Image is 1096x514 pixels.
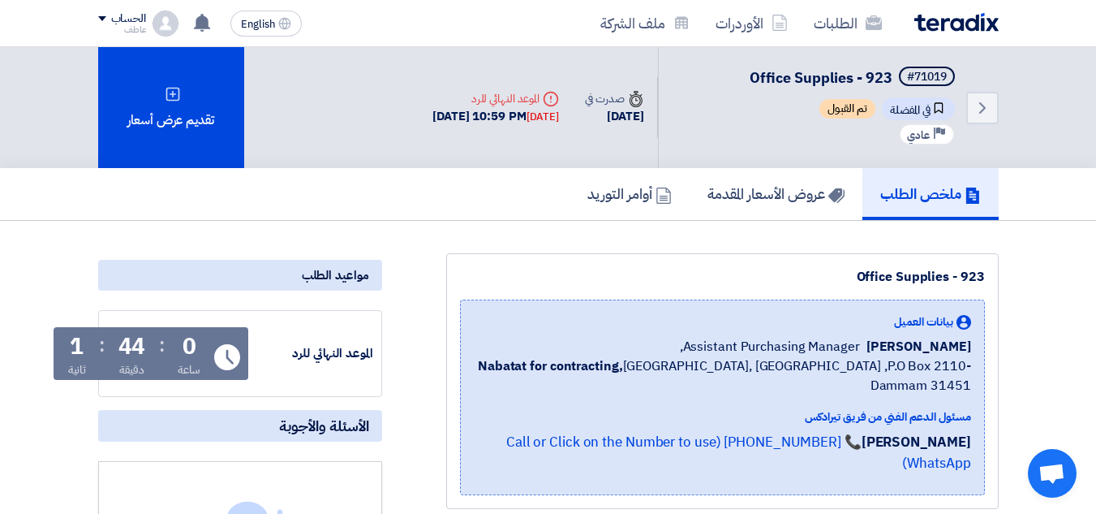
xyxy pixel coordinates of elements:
[230,11,302,37] button: English
[506,432,971,473] a: 📞 [PHONE_NUMBER] (Call or Click on the Number to use WhatsApp)
[70,335,84,358] div: 1
[98,25,146,34] div: عاطف
[866,337,971,356] span: [PERSON_NAME]
[98,47,244,168] div: تقديم عرض أسعار
[914,13,999,32] img: Teradix logo
[882,97,955,120] span: في المفضلة
[703,4,801,42] a: الأوردرات
[680,337,860,356] span: Assistant Purchasing Manager,
[907,127,930,143] span: عادي
[153,11,178,37] img: profile_test.png
[478,356,623,376] b: Nabatat for contracting,
[432,90,559,107] div: الموعد النهائي للرد
[279,417,369,435] span: الأسئلة والأجوبة
[432,107,559,126] div: [DATE] 10:59 PM
[527,109,559,125] div: [DATE]
[159,330,165,360] div: :
[474,356,971,395] span: [GEOGRAPHIC_DATA], [GEOGRAPHIC_DATA] ,P.O Box 2110- Dammam 31451
[690,168,862,220] a: عروض الأسعار المقدمة
[819,99,875,119] span: تم القبول
[907,71,947,83] div: #71019
[178,361,201,378] div: ساعة
[880,184,981,203] h5: ملخص الطلب
[183,335,196,358] div: 0
[98,260,382,291] div: مواعيد الطلب
[585,107,643,126] div: [DATE]
[241,19,275,30] span: English
[587,184,672,203] h5: أوامر التوريد
[894,313,953,330] span: بيانات العميل
[750,67,892,89] span: Office Supplies - 923
[460,267,985,287] div: Office Supplies - 923
[1028,449,1077,498] a: Open chat
[68,361,87,378] div: ثانية
[251,344,373,363] div: الموعد النهائي للرد
[707,184,845,203] h5: عروض الأسعار المقدمة
[862,432,971,452] strong: [PERSON_NAME]
[801,4,895,42] a: الطلبات
[119,361,144,378] div: دقيقة
[862,168,999,220] a: ملخص الطلب
[118,335,146,358] div: 44
[585,90,643,107] div: صدرت في
[99,330,105,360] div: :
[111,12,146,26] div: الحساب
[750,67,958,89] h5: Office Supplies - 923
[474,408,971,425] div: مسئول الدعم الفني من فريق تيرادكس
[569,168,690,220] a: أوامر التوريد
[587,4,703,42] a: ملف الشركة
